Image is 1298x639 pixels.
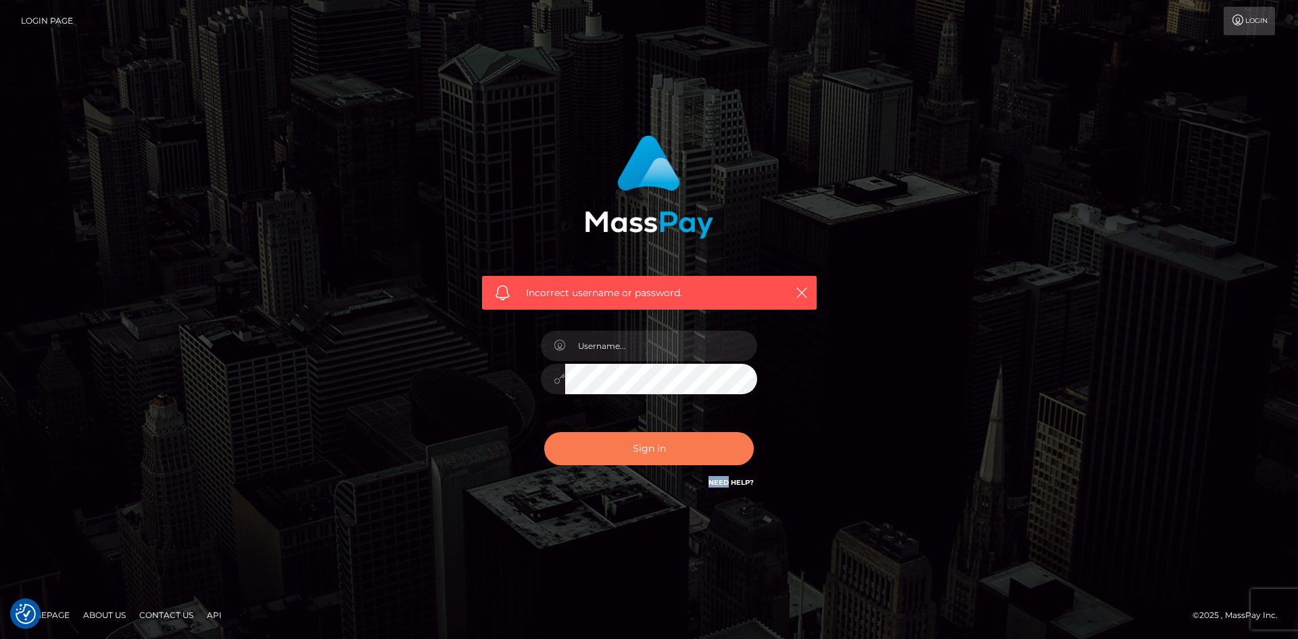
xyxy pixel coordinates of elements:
a: Homepage [15,605,75,625]
img: MassPay Login [585,135,713,239]
button: Consent Preferences [16,604,36,624]
img: Revisit consent button [16,604,36,624]
a: Need Help? [708,478,754,487]
input: Username... [565,331,757,361]
a: API [201,605,227,625]
a: Login Page [21,7,73,35]
button: Sign in [544,432,754,465]
span: Incorrect username or password. [526,286,773,300]
a: About Us [78,605,131,625]
div: © 2025 , MassPay Inc. [1193,608,1288,623]
a: Login [1224,7,1275,35]
a: Contact Us [134,605,199,625]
